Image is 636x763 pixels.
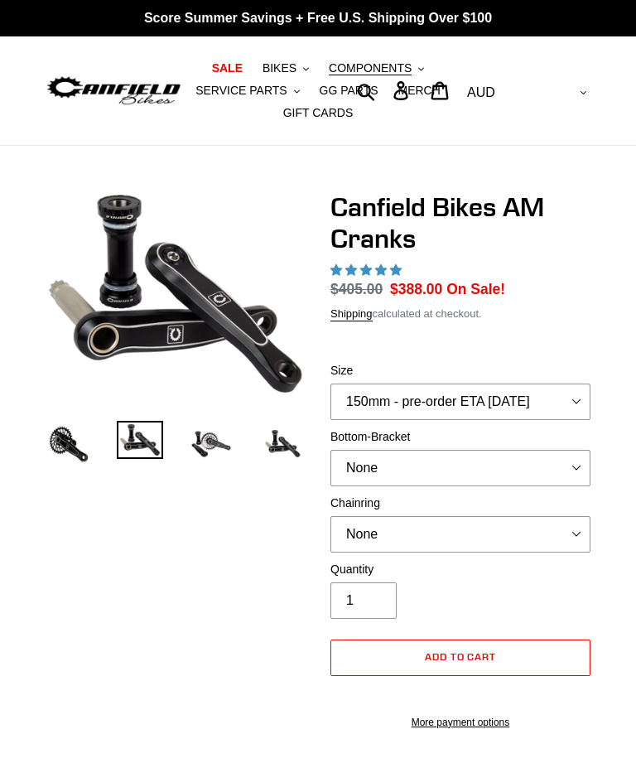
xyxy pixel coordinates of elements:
[283,106,354,120] span: GIFT CARDS
[275,102,362,124] a: GIFT CARDS
[425,650,497,663] span: Add to cart
[46,421,92,467] img: Load image into Gallery viewer, Canfield Bikes AM Cranks
[320,57,432,80] button: COMPONENTS
[330,191,590,255] h1: Canfield Bikes AM Cranks
[254,57,317,80] button: BIKES
[330,428,590,446] label: Bottom-Bracket
[311,80,387,102] a: GG PARTS
[330,281,383,297] s: $405.00
[259,421,306,467] img: Load image into Gallery viewer, CANFIELD-AM_DH-CRANKS
[390,281,442,297] span: $388.00
[188,421,234,467] img: Load image into Gallery viewer, Canfield Bikes AM Cranks
[204,57,251,80] a: SALE
[212,61,243,75] span: SALE
[330,306,590,322] div: calculated at checkout.
[195,84,287,98] span: SERVICE PARTS
[330,495,590,512] label: Chainring
[117,421,163,459] img: Load image into Gallery viewer, Canfield Cranks
[49,195,302,393] img: Canfield Cranks
[187,80,307,102] button: SERVICE PARTS
[330,715,590,730] a: More payment options
[320,84,378,98] span: GG PARTS
[329,61,412,75] span: COMPONENTS
[330,362,590,379] label: Size
[330,561,590,578] label: Quantity
[330,307,373,321] a: Shipping
[446,278,505,300] span: On Sale!
[330,640,590,676] button: Add to cart
[46,74,182,108] img: Canfield Bikes
[330,263,405,277] span: 4.97 stars
[263,61,296,75] span: BIKES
